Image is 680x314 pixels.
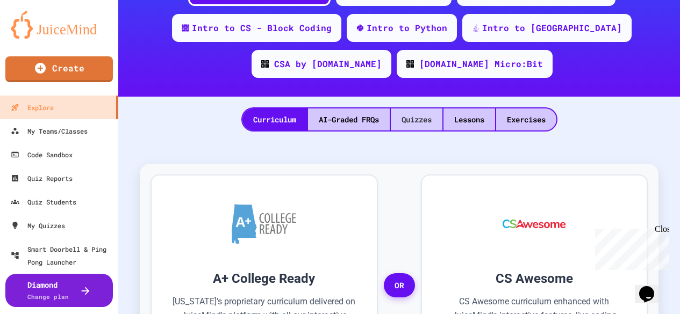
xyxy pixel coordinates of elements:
img: A+ College Ready [232,204,296,244]
div: Diamond [27,279,69,302]
div: Code Sandbox [11,148,73,161]
a: Create [5,56,113,82]
button: DiamondChange plan [5,274,113,307]
div: Chat with us now!Close [4,4,74,68]
div: Exercises [496,108,556,130]
div: Quiz Reports [11,172,73,185]
iframe: chat widget [635,271,669,303]
iframe: chat widget [591,224,669,270]
div: My Quizzes [11,219,65,232]
img: logo-orange.svg [11,11,108,39]
div: CSA by [DOMAIN_NAME] [274,57,382,70]
div: Quizzes [391,108,442,130]
img: CODE_logo_RGB.png [406,60,414,68]
img: CODE_logo_RGB.png [261,60,269,68]
div: [DOMAIN_NAME] Micro:Bit [419,57,543,70]
div: Intro to Python [367,21,447,34]
div: Smart Doorbell & Ping Pong Launcher [11,243,114,268]
span: OR [384,273,415,298]
div: Intro to CS - Block Coding [192,21,332,34]
div: Explore [11,101,54,114]
div: Lessons [443,108,495,130]
div: Curriculum [242,108,307,130]
span: Change plan [27,293,69,301]
div: Intro to [GEOGRAPHIC_DATA] [482,21,622,34]
h3: A+ College Ready [168,269,361,288]
div: AI-Graded FRQs [308,108,390,130]
div: My Teams/Classes [11,125,88,137]
div: Quiz Students [11,195,76,208]
img: CS Awesome [492,192,576,256]
h3: CS Awesome [438,269,631,288]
